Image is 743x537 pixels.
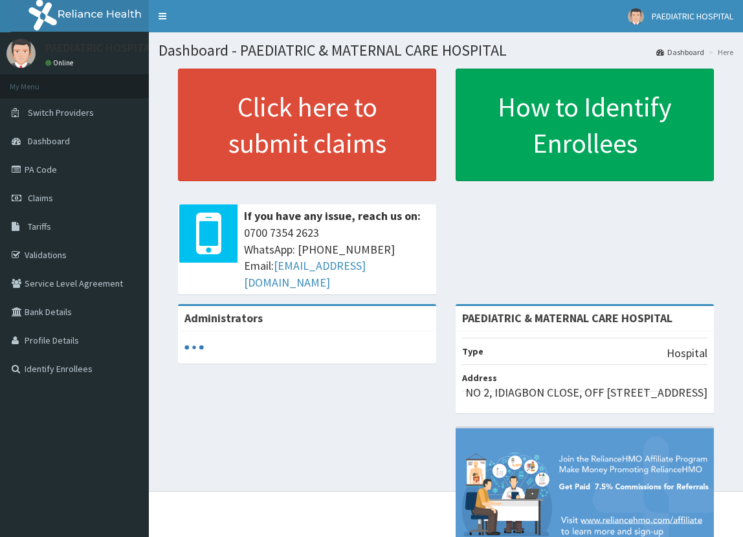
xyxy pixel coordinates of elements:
h1: Dashboard - PAEDIATRIC & MATERNAL CARE HOSPITAL [159,42,733,59]
p: NO 2, IDIAGBON CLOSE, OFF [STREET_ADDRESS] [465,384,707,401]
strong: PAEDIATRIC & MATERNAL CARE HOSPITAL [462,311,672,325]
span: Dashboard [28,135,70,147]
a: [EMAIL_ADDRESS][DOMAIN_NAME] [244,258,366,290]
a: How to Identify Enrollees [456,69,714,181]
b: Type [462,345,483,357]
img: User Image [628,8,644,25]
svg: audio-loading [184,338,204,357]
b: Administrators [184,311,263,325]
span: 0700 7354 2623 WhatsApp: [PHONE_NUMBER] Email: [244,225,430,291]
p: PAEDIATRIC HOSPITAL [45,42,156,54]
b: If you have any issue, reach us on: [244,208,421,223]
span: PAEDIATRIC HOSPITAL [652,10,733,22]
a: Click here to submit claims [178,69,436,181]
p: Hospital [667,345,707,362]
a: Online [45,58,76,67]
a: Dashboard [656,47,704,58]
li: Here [705,47,733,58]
span: Tariffs [28,221,51,232]
span: Claims [28,192,53,204]
img: User Image [6,39,36,68]
span: Switch Providers [28,107,94,118]
b: Address [462,372,497,384]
